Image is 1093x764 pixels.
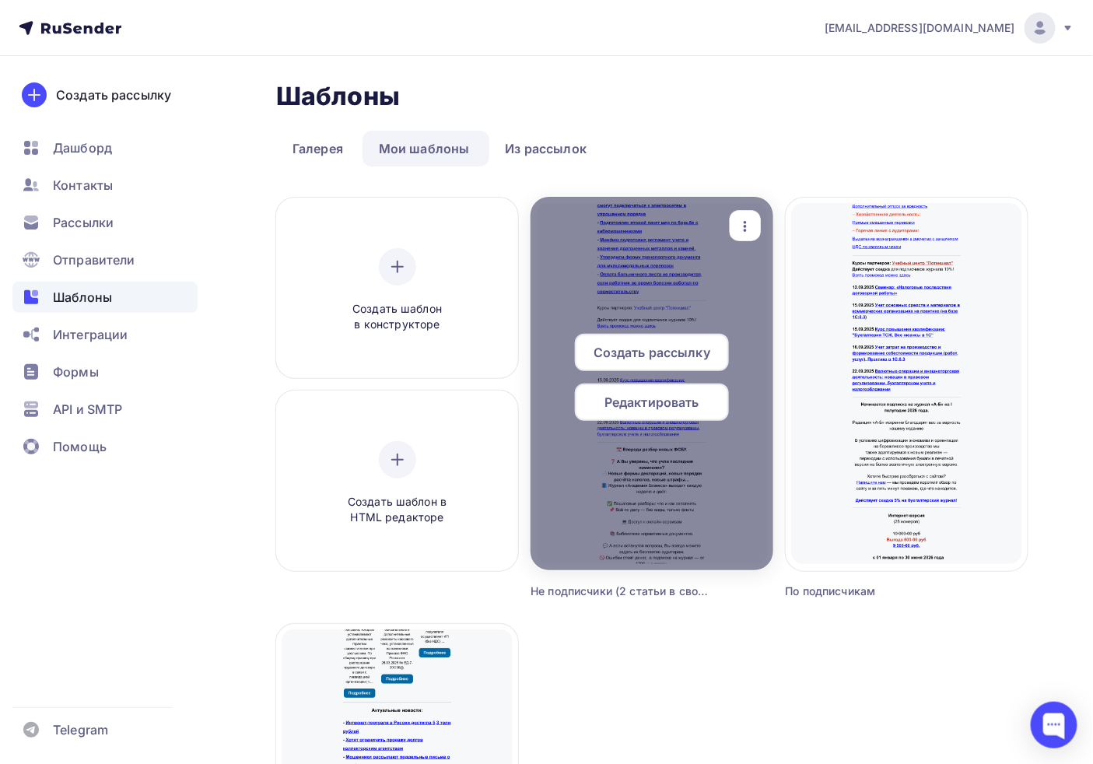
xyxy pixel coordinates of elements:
a: Рассылки [12,207,198,238]
a: Контакты [12,170,198,201]
a: Шаблоны [12,282,198,313]
a: Дашборд [12,132,198,163]
span: Создать шаблон в HTML редакторе [324,494,471,526]
a: Мои шаблоны [363,131,486,166]
a: [EMAIL_ADDRESS][DOMAIN_NAME] [825,12,1074,44]
span: Формы [53,363,99,381]
div: Не подписчики (2 статьи в свободный доступ) [531,584,712,599]
span: Редактировать [604,393,699,412]
a: Галерея [276,131,359,166]
div: Создать рассылку [56,86,171,104]
span: API и SMTP [53,400,122,419]
span: Отправители [53,251,135,269]
a: Из рассылок [489,131,604,166]
span: Дашборд [53,138,112,157]
span: Telegram [53,720,108,739]
span: Помощь [53,437,107,456]
a: Формы [12,356,198,387]
span: Интеграции [53,325,128,344]
span: Рассылки [53,213,114,232]
div: По подписчикам [786,584,968,599]
span: Контакты [53,176,113,195]
span: [EMAIL_ADDRESS][DOMAIN_NAME] [825,20,1015,36]
span: Создать шаблон в конструкторе [324,301,471,333]
span: Создать рассылку [594,343,710,362]
span: Шаблоны [53,288,112,307]
h2: Шаблоны [276,81,400,112]
a: Отправители [12,244,198,275]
